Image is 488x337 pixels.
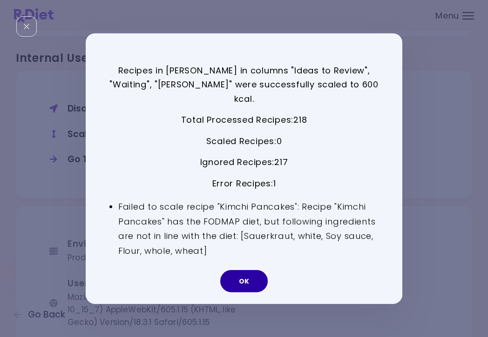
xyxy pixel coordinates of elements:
p: Scaled Recipes : 0 [109,134,379,149]
p: Total Processed Recipes : 218 [109,113,379,127]
li: Failed to scale recipe "Kimchi Pancakes": Recipe "Kimchi Pancakes" has the FODMAP diet, but follo... [118,199,379,258]
button: OK [220,270,268,292]
p: Error Recipes : 1 [109,177,379,191]
p: Ignored Recipes : 217 [109,155,379,170]
div: Close [16,16,37,37]
p: Recipes in [PERSON_NAME] in columns "Ideas to Review", "Waiting", "[PERSON_NAME]" were successful... [109,63,379,106]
